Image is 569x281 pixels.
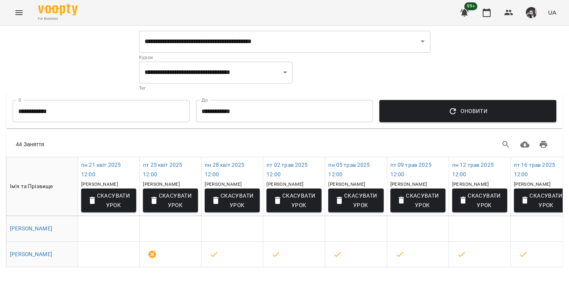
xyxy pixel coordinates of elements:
[526,7,537,18] img: 0dd478c4912f2f2e7b05d6c829fd2aac.png
[139,54,430,62] p: Курси
[266,162,308,177] a: пт 02 трав 202512:00
[205,181,242,187] span: [PERSON_NAME]
[6,132,563,157] div: Table Toolbar
[497,135,516,154] button: Search
[10,251,52,257] a: [PERSON_NAME]
[143,189,198,212] button: Скасувати Урок
[273,191,315,210] span: Скасувати Урок
[328,189,383,212] button: Скасувати Урок
[386,106,550,116] span: Оновити
[548,8,556,17] span: UA
[516,135,535,154] button: Завантажити CSV
[328,162,370,177] a: пн 05 трав 202512:00
[38,4,78,15] img: Voopty Logo
[452,162,494,177] a: пн 12 трав 202512:00
[452,189,507,212] button: Скасувати Урок
[10,182,74,191] div: Ім'я та Прізвище
[390,162,432,177] a: пт 09 трав 202512:00
[205,162,244,177] a: пн 28 квіт 202512:00
[397,191,439,210] span: Скасувати Урок
[390,189,445,212] button: Скасувати Урок
[143,162,182,177] a: пт 25 квіт 202512:00
[514,181,551,187] span: [PERSON_NAME]
[390,181,427,187] span: [PERSON_NAME]
[520,191,563,210] span: Скасувати Урок
[38,16,78,21] span: For Business
[10,225,52,232] a: [PERSON_NAME]
[149,191,192,210] span: Скасувати Урок
[139,85,293,92] p: Тег
[452,181,489,187] span: [PERSON_NAME]
[205,189,260,212] button: Скасувати Урок
[328,181,365,187] span: [PERSON_NAME]
[16,140,270,148] div: 44 Заняття
[211,191,253,210] span: Скасувати Урок
[514,162,555,177] a: пт 16 трав 202512:00
[10,3,29,22] button: Menu
[143,181,180,187] span: [PERSON_NAME]
[335,191,377,210] span: Скасувати Урок
[514,189,569,212] button: Скасувати Урок
[81,181,118,187] span: [PERSON_NAME]
[88,191,130,210] span: Скасувати Урок
[266,181,303,187] span: [PERSON_NAME]
[459,191,501,210] span: Скасувати Урок
[534,135,553,154] button: Друк
[379,100,556,122] button: Оновити
[81,162,121,177] a: пн 21 квіт 202512:00
[266,189,322,212] button: Скасувати Урок
[464,2,478,10] span: 99+
[81,189,136,212] button: Скасувати Урок
[545,5,559,20] button: UA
